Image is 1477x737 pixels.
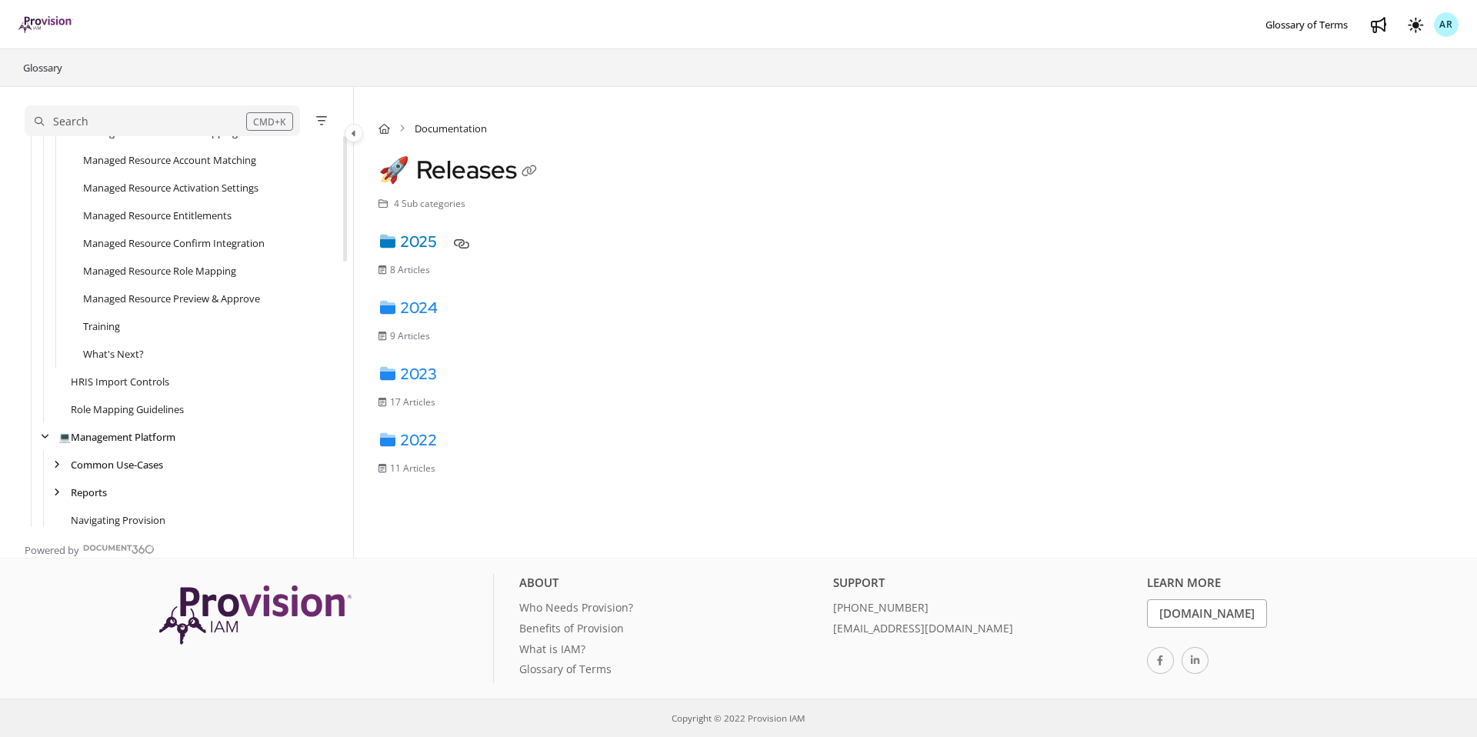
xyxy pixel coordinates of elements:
a: Role Mapping Guidelines [71,402,184,417]
a: Navigating Provision [71,512,165,528]
a: Glossary of Terms [519,661,822,682]
a: 2025 [378,232,437,252]
a: Managed Resource Account Matching [83,152,256,168]
a: [DOMAIN_NAME] [1147,599,1267,628]
a: Benefits of Provision [519,620,822,641]
button: Filter [312,112,331,130]
li: 4 Sub categories [378,197,465,212]
a: [PHONE_NUMBER] [833,599,1135,620]
a: Glossary [22,58,64,77]
a: Managed Resource Role Mapping [83,263,236,278]
a: 2023 [378,364,437,384]
a: Powered by Document360 - opens in a new tab [25,539,155,558]
a: Whats new [1366,12,1391,37]
div: Search [53,113,88,130]
a: 2022 [378,430,437,450]
a: Managed Resource Activation Settings [83,180,258,195]
h1: Releases [378,155,542,185]
a: Common Use-Cases [71,457,163,472]
li: 17 Articles [378,395,447,409]
a: Managed Resource Confirm Integration [83,235,265,251]
div: arrow [49,458,65,472]
div: arrow [49,485,65,500]
a: Reports [71,485,107,500]
a: What's Next? [83,346,144,362]
button: Copy link of 2025 [449,232,474,256]
button: Search [25,105,300,136]
a: Management Platform [58,429,175,445]
div: Support [833,574,1135,599]
a: Managed Resource Entitlements [83,208,232,223]
span: AR [1439,18,1453,32]
img: Provision IAM Onboarding Platform [159,585,352,645]
img: brand logo [18,16,73,33]
div: About [519,574,822,599]
a: Training [83,318,120,334]
button: Category toggle [345,124,363,142]
button: Theme options [1403,12,1428,37]
a: Managed Resource Preview & Approve [83,291,260,306]
span: 💻 [58,430,71,444]
img: Document360 [83,545,155,554]
a: 2024 [378,298,438,318]
a: HRIS Import Controls [71,374,169,389]
button: Copy link of Releases [517,160,542,185]
span: Powered by [25,542,79,558]
a: Who Needs Provision? [519,599,822,620]
div: arrow [37,430,52,445]
a: What is IAM? [519,641,822,662]
span: 🚀 [378,153,410,186]
li: 11 Articles [378,462,447,475]
a: [EMAIL_ADDRESS][DOMAIN_NAME] [833,620,1135,641]
li: 9 Articles [378,329,442,343]
div: Learn More [1147,574,1449,599]
span: Documentation [415,121,487,136]
button: AR [1434,12,1459,37]
a: Home [378,121,390,136]
div: CMD+K [246,112,293,131]
a: Project logo [18,16,73,34]
span: Glossary of Terms [1265,18,1348,32]
li: 8 Articles [378,263,442,277]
